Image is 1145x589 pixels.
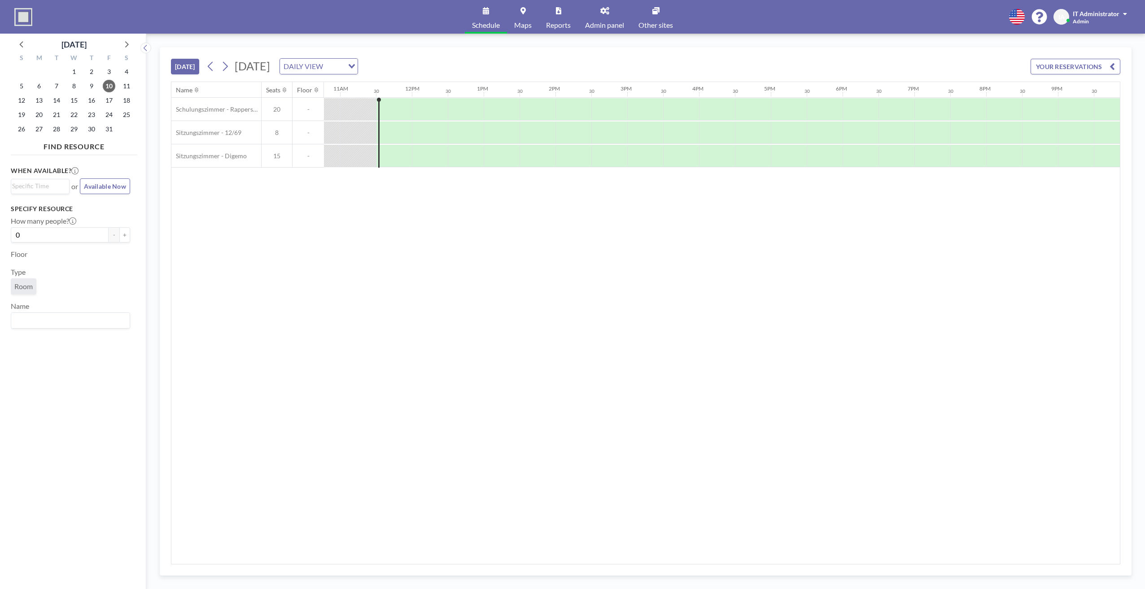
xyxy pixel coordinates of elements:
[11,268,26,277] label: Type
[836,85,847,92] div: 6PM
[11,250,27,259] label: Floor
[120,94,133,107] span: Saturday, October 18, 2025
[61,38,87,51] div: [DATE]
[293,152,324,160] span: -
[692,85,704,92] div: 4PM
[85,108,98,121] span: Thursday, October 23, 2025
[235,59,270,73] span: [DATE]
[85,94,98,107] span: Thursday, October 16, 2025
[119,227,130,243] button: +
[109,227,119,243] button: -
[14,8,32,26] img: organization-logo
[876,88,882,94] div: 30
[68,108,80,121] span: Wednesday, October 22, 2025
[11,179,69,193] div: Search for option
[621,85,632,92] div: 3PM
[326,61,343,72] input: Search for option
[979,85,991,92] div: 8PM
[517,88,523,94] div: 30
[908,85,919,92] div: 7PM
[585,22,624,29] span: Admin panel
[11,205,130,213] h3: Specify resource
[333,85,348,92] div: 11AM
[66,53,83,65] div: W
[1073,18,1089,25] span: Admin
[171,105,261,113] span: Schulungszimmer - Rapperswil
[374,88,379,94] div: 30
[50,80,63,92] span: Tuesday, October 7, 2025
[103,65,115,78] span: Friday, October 3, 2025
[15,80,28,92] span: Sunday, October 5, 2025
[68,123,80,135] span: Wednesday, October 29, 2025
[31,53,48,65] div: M
[764,85,775,92] div: 5PM
[84,182,126,190] span: Available Now
[33,94,45,107] span: Monday, October 13, 2025
[68,80,80,92] span: Wednesday, October 8, 2025
[15,94,28,107] span: Sunday, October 12, 2025
[546,22,571,29] span: Reports
[103,108,115,121] span: Friday, October 24, 2025
[120,65,133,78] span: Saturday, October 4, 2025
[85,80,98,92] span: Thursday, October 9, 2025
[477,85,488,92] div: 1PM
[405,85,420,92] div: 12PM
[14,282,33,290] span: Room
[176,86,192,94] div: Name
[11,139,137,151] h4: FIND RESOURCE
[103,80,115,92] span: Friday, October 10, 2025
[33,123,45,135] span: Monday, October 27, 2025
[1031,59,1120,74] button: YOUR RESERVATIONS
[33,80,45,92] span: Monday, October 6, 2025
[12,181,64,191] input: Search for option
[15,108,28,121] span: Sunday, October 19, 2025
[103,123,115,135] span: Friday, October 31, 2025
[50,108,63,121] span: Tuesday, October 21, 2025
[1051,85,1062,92] div: 9PM
[1058,13,1065,21] span: IA
[282,61,325,72] span: DAILY VIEW
[11,217,76,225] label: How many people?
[1092,88,1097,94] div: 30
[446,88,451,94] div: 30
[1073,10,1119,17] span: IT Administrator
[549,85,560,92] div: 2PM
[118,53,135,65] div: S
[50,123,63,135] span: Tuesday, October 28, 2025
[262,105,292,113] span: 20
[80,178,130,194] button: Available Now
[120,80,133,92] span: Saturday, October 11, 2025
[68,65,80,78] span: Wednesday, October 1, 2025
[85,65,98,78] span: Thursday, October 2, 2025
[50,94,63,107] span: Tuesday, October 14, 2025
[638,22,673,29] span: Other sites
[71,182,78,191] span: or
[83,53,100,65] div: T
[11,313,130,328] div: Search for option
[589,88,594,94] div: 30
[661,88,666,94] div: 30
[514,22,532,29] span: Maps
[171,129,241,137] span: Sitzungszimmer - 12/69
[293,129,324,137] span: -
[948,88,953,94] div: 30
[85,123,98,135] span: Thursday, October 30, 2025
[68,94,80,107] span: Wednesday, October 15, 2025
[804,88,810,94] div: 30
[100,53,118,65] div: F
[293,105,324,113] span: -
[266,86,280,94] div: Seats
[120,108,133,121] span: Saturday, October 25, 2025
[13,53,31,65] div: S
[171,152,247,160] span: Sitzungszimmer - Digemo
[472,22,500,29] span: Schedule
[12,315,125,326] input: Search for option
[262,129,292,137] span: 8
[262,152,292,160] span: 15
[297,86,312,94] div: Floor
[15,123,28,135] span: Sunday, October 26, 2025
[171,59,199,74] button: [DATE]
[733,88,738,94] div: 30
[11,302,29,311] label: Name
[280,59,358,74] div: Search for option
